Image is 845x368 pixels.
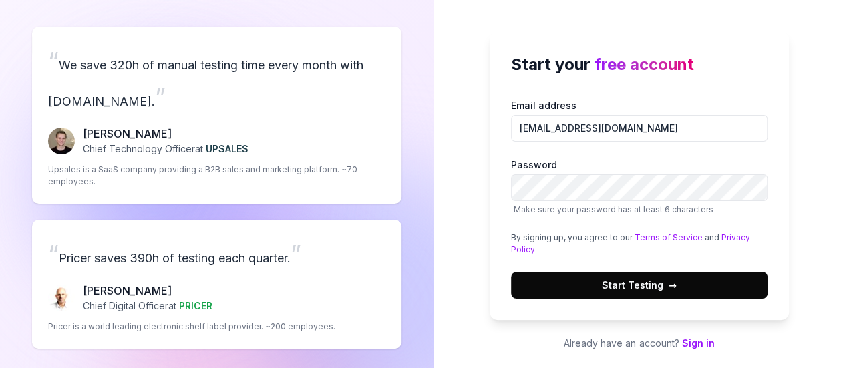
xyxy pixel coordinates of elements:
img: Fredrik Seidl [48,128,75,154]
label: Password [511,158,768,216]
p: [PERSON_NAME] [83,283,212,299]
p: Already have an account? [490,336,789,350]
span: Start Testing [602,278,677,292]
input: PasswordMake sure your password has at least 6 characters [511,174,768,201]
img: Chris Chalkitis [48,285,75,311]
p: [PERSON_NAME] [83,126,248,142]
span: “ [48,239,59,268]
div: By signing up, you agree to our and [511,232,768,256]
span: ” [155,82,166,112]
p: We save 320h of manual testing time every month with [DOMAIN_NAME]. [48,43,385,115]
a: “We save 320h of manual testing time every month with [DOMAIN_NAME].”Fredrik Seidl[PERSON_NAME]Ch... [32,27,401,204]
a: Terms of Service [635,232,703,242]
h2: Start your [511,53,768,77]
a: Privacy Policy [511,232,750,254]
span: UPSALES [206,143,248,154]
p: Pricer is a world leading electronic shelf label provider. ~200 employees. [48,321,335,333]
span: free account [595,55,694,74]
label: Email address [511,98,768,142]
button: Start Testing→ [511,272,768,299]
span: Make sure your password has at least 6 characters [514,204,713,214]
input: Email address [511,115,768,142]
p: Pricer saves 390h of testing each quarter. [48,236,385,272]
span: → [669,278,677,292]
a: Sign in [681,337,714,349]
span: ” [291,239,301,268]
p: Upsales is a SaaS company providing a B2B sales and marketing platform. ~70 employees. [48,164,385,188]
p: Chief Technology Officer at [83,142,248,156]
span: PRICER [179,300,212,311]
span: “ [48,46,59,75]
p: Chief Digital Officer at [83,299,212,313]
a: “Pricer saves 390h of testing each quarter.”Chris Chalkitis[PERSON_NAME]Chief Digital Officerat P... [32,220,401,349]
